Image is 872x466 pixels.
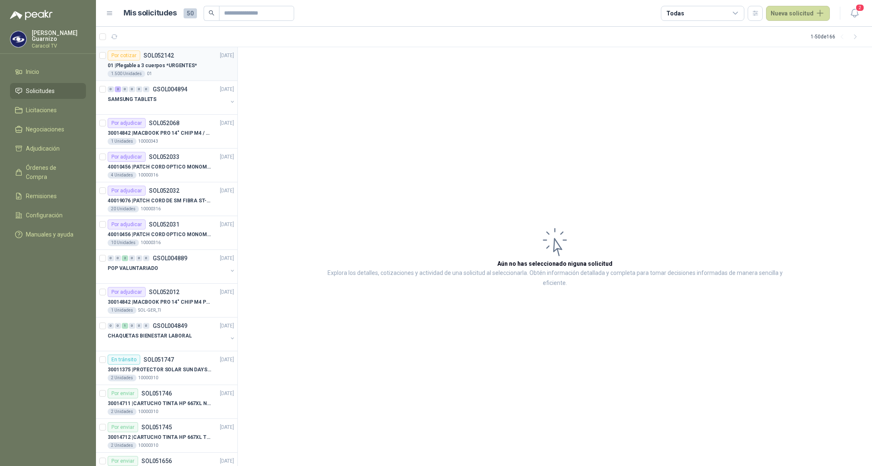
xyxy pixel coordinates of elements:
span: Órdenes de Compra [26,163,78,181]
div: 2 [122,255,128,261]
a: 0 0 1 0 0 0 GSOL004849[DATE] CHAQUETAS BIENESTAR LABORAL [108,321,236,348]
p: [DATE] [220,187,234,195]
span: Adjudicación [26,144,60,153]
span: Remisiones [26,191,57,201]
div: Por enviar [108,422,138,432]
a: Por adjudicarSOL052031[DATE] 40010456 |PATCH CORD OPTICO MONOMODO 50 MTS10 Unidades10000316 [96,216,237,250]
span: Inicio [26,67,39,76]
button: 2 [847,6,862,21]
p: SOL051656 [141,458,172,464]
p: 30014842 | MACBOOK PRO 14" CHIP M4 / SSD 1TB - 24 GB RAM [108,129,212,137]
p: POP VALUNTARIADO [108,264,158,272]
div: 1 - 50 de 166 [811,30,862,43]
p: CHAQUETAS BIENESTAR LABORAL [108,332,192,340]
p: SAMSUNG TABLETS [108,96,156,103]
p: [DATE] [220,457,234,465]
div: 1 Unidades [108,307,136,314]
img: Logo peakr [10,10,53,20]
p: 30011375 | PROTECTOR SOLAR SUN DAYS LOCION FPS 50 CAJA X 24 UN [108,366,212,374]
a: Por adjudicarSOL052068[DATE] 30014842 |MACBOOK PRO 14" CHIP M4 / SSD 1TB - 24 GB RAM1 Unidades100... [96,115,237,149]
div: 4 Unidades [108,172,136,179]
div: 0 [115,255,121,261]
div: 0 [143,323,149,329]
a: Remisiones [10,188,86,204]
p: Explora los detalles, cotizaciones y actividad de una solicitud al seleccionarla. Obtén informaci... [321,268,789,288]
div: 2 [115,86,121,92]
div: 0 [143,255,149,261]
a: Manuales y ayuda [10,227,86,242]
p: GSOL004849 [153,323,187,329]
div: 0 [122,86,128,92]
div: 0 [129,86,135,92]
a: Por enviarSOL051746[DATE] 30014711 |CARTUCHO TINTA HP 667XL NEGRO2 Unidades10000310 [96,385,237,419]
p: SOL051747 [144,357,174,363]
a: 0 2 0 0 0 0 GSOL004894[DATE] SAMSUNG TABLETS [108,84,236,111]
p: [DATE] [220,52,234,60]
div: 1.500 Unidades [108,71,145,77]
p: 01 [147,71,152,77]
div: 0 [129,323,135,329]
h1: Mis solicitudes [123,7,177,19]
p: [DATE] [220,254,234,262]
button: Nueva solicitud [766,6,830,21]
div: 0 [136,86,142,92]
span: Licitaciones [26,106,57,115]
div: 2 Unidades [108,375,136,381]
div: 2 Unidades [108,442,136,449]
div: Por adjudicar [108,152,146,162]
a: Por adjudicarSOL052032[DATE] 40019076 |PATCH CORD DE SM FIBRA ST-ST 1 MTS20 Unidades10000316 [96,182,237,216]
p: SOL052012 [149,289,179,295]
p: [DATE] [220,153,234,161]
p: [DATE] [220,86,234,93]
a: Negociaciones [10,121,86,137]
div: Por adjudicar [108,186,146,196]
p: SOL052142 [144,53,174,58]
div: En tránsito [108,355,140,365]
p: SOL051745 [141,424,172,430]
div: Por enviar [108,456,138,466]
div: Por cotizar [108,50,140,60]
a: Adjudicación [10,141,86,156]
p: 10000316 [138,172,158,179]
p: 10000310 [138,375,158,381]
a: Licitaciones [10,102,86,118]
a: En tránsitoSOL051747[DATE] 30011375 |PROTECTOR SOLAR SUN DAYS LOCION FPS 50 CAJA X 24 UN2 Unidade... [96,351,237,385]
a: Por adjudicarSOL052012[DATE] 30014842 |MACBOOK PRO 14" CHIP M4 PRO 16 GB RAM 1TB1 UnidadesSOL-GER_TI [96,284,237,317]
p: 30014712 | CARTUCHO TINTA HP 667XL TRICOLOR [108,433,212,441]
span: Negociaciones [26,125,64,134]
p: 10000316 [141,239,161,246]
p: [PERSON_NAME] Guarnizo [32,30,86,42]
h3: Aún no has seleccionado niguna solicitud [497,259,612,268]
div: 1 [122,323,128,329]
div: 2 Unidades [108,408,136,415]
span: search [209,10,214,16]
div: 20 Unidades [108,206,139,212]
p: [DATE] [220,322,234,330]
a: Inicio [10,64,86,80]
img: Company Logo [10,31,26,47]
div: Por adjudicar [108,118,146,128]
div: 0 [108,86,114,92]
a: Por enviarSOL051745[DATE] 30014712 |CARTUCHO TINTA HP 667XL TRICOLOR2 Unidades10000310 [96,419,237,453]
p: [DATE] [220,356,234,364]
p: SOL052033 [149,154,179,160]
p: [DATE] [220,119,234,127]
div: Por enviar [108,388,138,398]
div: 0 [136,255,142,261]
p: SOL051746 [141,390,172,396]
div: 0 [108,323,114,329]
span: 50 [184,8,197,18]
a: Configuración [10,207,86,223]
span: Manuales y ayuda [26,230,73,239]
p: 10000310 [138,442,158,449]
p: 10000343 [138,138,158,145]
a: Por cotizarSOL052142[DATE] 01 |Plegable a 3 cuerpos *URGENTES*1.500 Unidades01 [96,47,237,81]
p: 40010456 | PATCH CORD OPTICO MONOMODO 50 MTS [108,231,212,239]
p: 30014711 | CARTUCHO TINTA HP 667XL NEGRO [108,400,212,408]
span: 2 [855,4,864,12]
div: Todas [666,9,684,18]
p: [DATE] [220,288,234,296]
div: 0 [108,255,114,261]
div: 10 Unidades [108,239,139,246]
div: 0 [115,323,121,329]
